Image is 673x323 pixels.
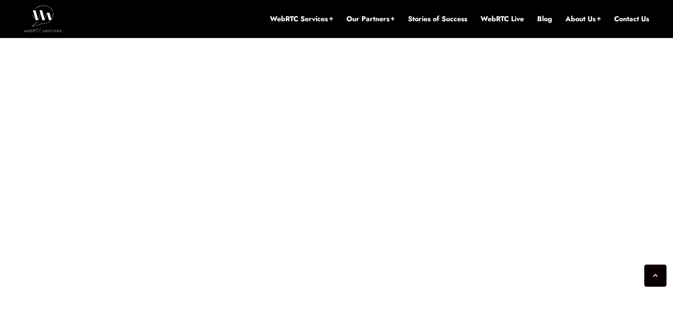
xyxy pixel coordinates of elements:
[481,14,524,24] a: WebRTC Live
[270,14,333,24] a: WebRTC Services
[537,14,552,24] a: Blog
[346,14,395,24] a: Our Partners
[24,5,62,32] img: WebRTC.ventures
[614,14,649,24] a: Contact Us
[565,14,601,24] a: About Us
[408,14,467,24] a: Stories of Success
